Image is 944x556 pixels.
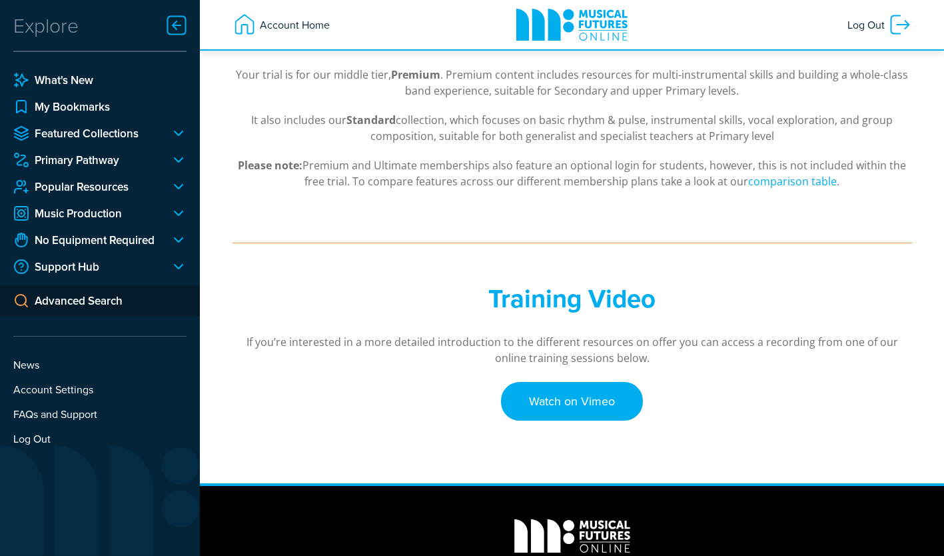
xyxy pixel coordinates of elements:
[847,13,888,37] span: Log Out
[233,112,912,144] p: It also includes our collection, which focuses on basic rhythm & pulse, instrumental skills, voca...
[13,357,187,373] a: News
[13,125,160,141] a: Featured Collections
[748,174,837,189] a: comparison table
[13,152,160,168] a: Primary Pathway
[256,13,330,37] span: Account Home
[13,431,187,447] a: Log Out
[501,382,643,421] a: Watch on Vimeo
[391,67,440,82] strong: Premium
[312,283,832,314] h2: Training Video
[13,232,160,248] a: No Equipment Required
[13,12,79,39] div: Explore
[13,406,187,422] a: FAQs and Support
[13,205,160,221] a: Music Production
[13,381,187,397] a: Account Settings
[13,72,187,88] a: What's New
[226,6,336,43] a: Account Home
[346,113,396,127] strong: Standard
[233,157,912,189] p: Premium and Ultimate memberships also feature an optional login for students, however, this is no...
[233,334,912,366] p: If you’re interested in a more detailed introduction to the different resources on offer you can ...
[13,99,187,115] a: My Bookmarks
[841,6,919,43] a: Log Out
[233,67,912,99] p: Your trial is for our middle tier, . Premium content includes resources for multi-instrumental sk...
[13,259,160,275] a: Support Hub
[13,179,160,195] a: Popular Resources
[238,158,302,173] strong: Please note:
